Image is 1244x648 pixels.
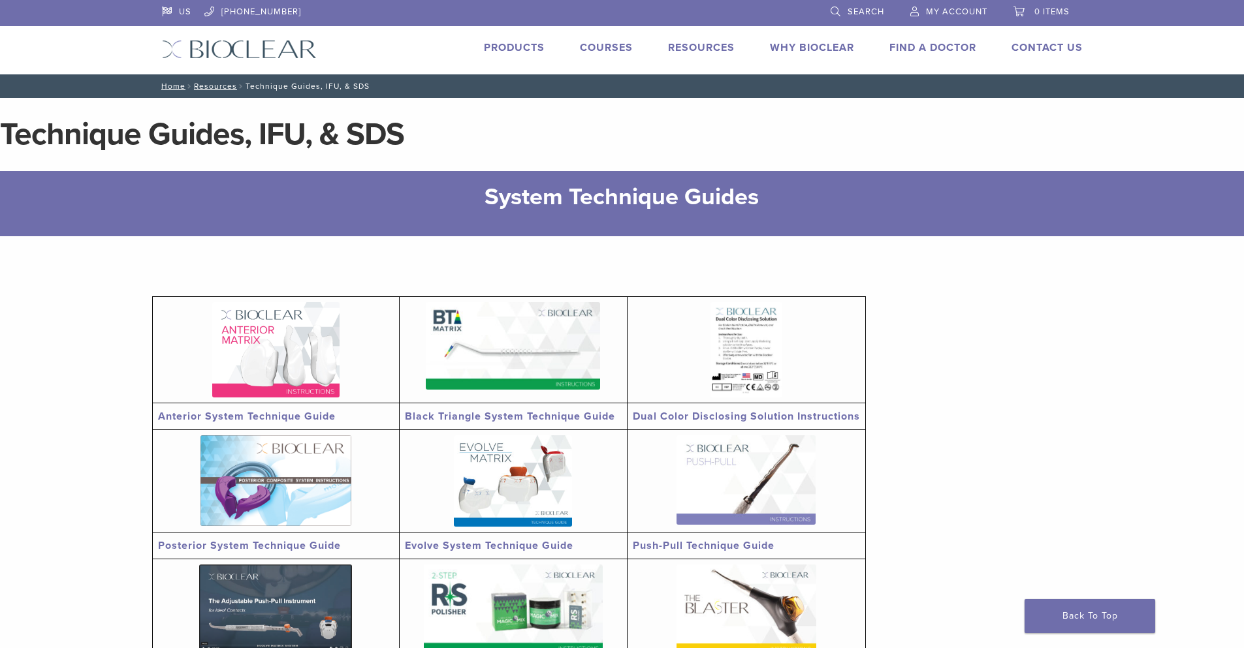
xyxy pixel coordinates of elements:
a: Black Triangle System Technique Guide [405,410,615,423]
a: Home [157,82,185,91]
span: / [185,83,194,89]
a: Products [484,41,545,54]
a: Resources [194,82,237,91]
a: Push-Pull Technique Guide [633,539,774,552]
img: Bioclear [162,40,317,59]
a: Anterior System Technique Guide [158,410,336,423]
h2: System Technique Guides [217,181,1027,213]
span: My Account [926,7,987,17]
a: Courses [580,41,633,54]
a: Why Bioclear [770,41,854,54]
a: Find A Doctor [889,41,976,54]
a: Resources [668,41,735,54]
a: Dual Color Disclosing Solution Instructions [633,410,860,423]
span: Search [848,7,884,17]
a: Contact Us [1012,41,1083,54]
span: / [237,83,246,89]
nav: Technique Guides, IFU, & SDS [152,74,1092,98]
span: 0 items [1034,7,1070,17]
a: Posterior System Technique Guide [158,539,341,552]
a: Evolve System Technique Guide [405,539,573,552]
a: Back To Top [1025,599,1155,633]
